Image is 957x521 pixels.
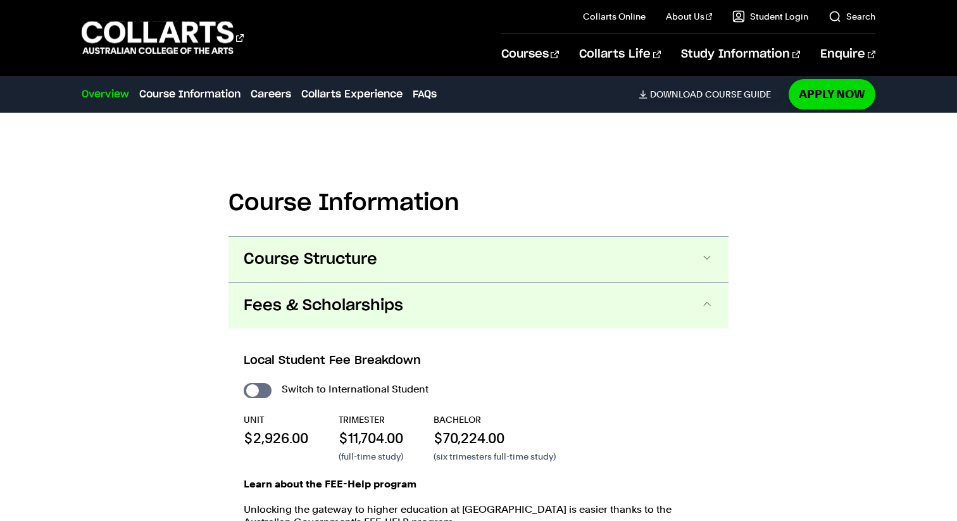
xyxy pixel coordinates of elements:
[228,189,729,217] h2: Course Information
[434,413,556,426] p: BACHELOR
[244,296,403,316] span: Fees & Scholarships
[339,413,403,426] p: TRIMESTER
[251,87,291,102] a: Careers
[228,283,729,329] button: Fees & Scholarships
[820,34,875,75] a: Enquire
[282,380,428,398] label: Switch to International Student
[301,87,403,102] a: Collarts Experience
[244,478,416,490] strong: Learn about the FEE-Help program
[244,429,308,448] p: $2,926.00
[244,353,713,369] h3: Local Student Fee Breakdown
[228,237,729,282] button: Course Structure
[829,10,875,23] a: Search
[583,10,646,23] a: Collarts Online
[501,34,559,75] a: Courses
[681,34,800,75] a: Study Information
[339,450,403,463] p: (full-time study)
[434,450,556,463] p: (six trimesters full-time study)
[639,89,781,100] a: DownloadCourse Guide
[732,10,808,23] a: Student Login
[139,87,241,102] a: Course Information
[339,429,403,448] p: $11,704.00
[244,413,308,426] p: UNIT
[666,10,713,23] a: About Us
[579,34,661,75] a: Collarts Life
[244,249,377,270] span: Course Structure
[434,429,556,448] p: $70,224.00
[789,79,875,109] a: Apply Now
[413,87,437,102] a: FAQs
[82,20,244,56] div: Go to homepage
[650,89,703,100] span: Download
[82,87,129,102] a: Overview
